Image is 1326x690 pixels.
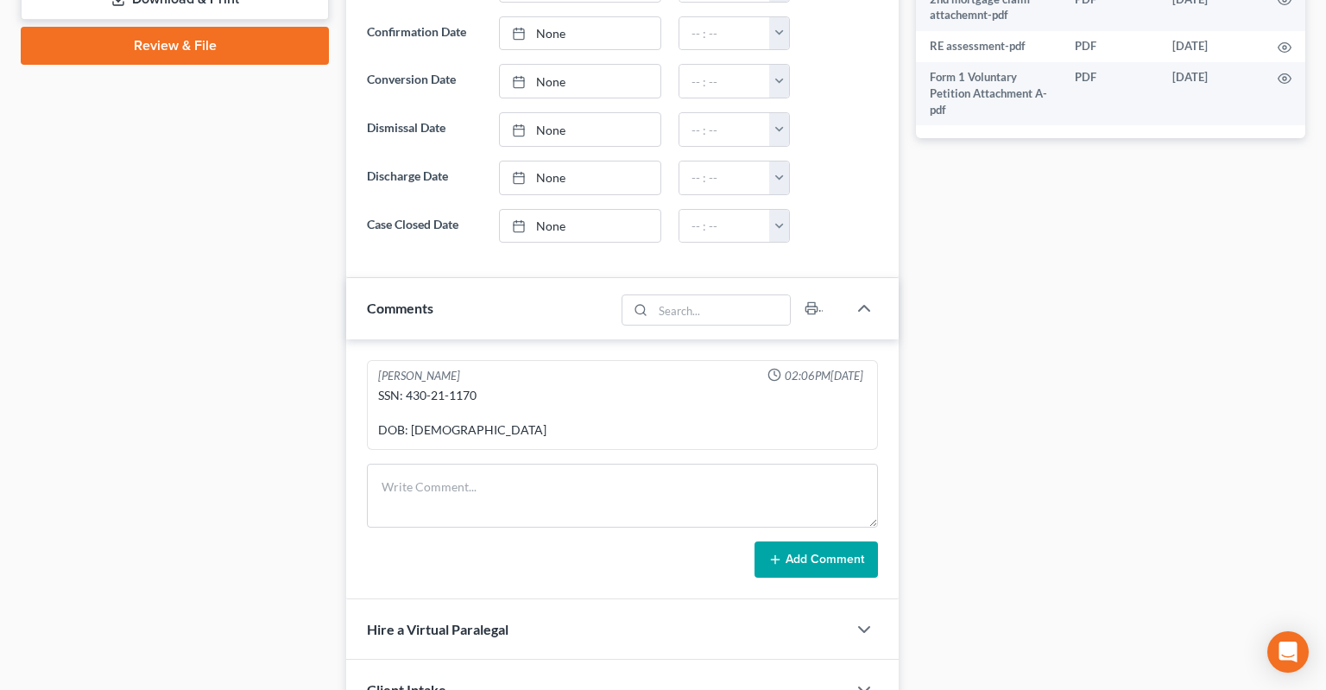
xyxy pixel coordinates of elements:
label: Confirmation Date [358,16,490,51]
input: Search... [653,295,790,325]
label: Discharge Date [358,161,490,195]
a: None [500,17,660,50]
td: PDF [1061,31,1159,62]
input: -- : -- [679,210,770,243]
input: -- : -- [679,161,770,194]
span: 02:06PM[DATE] [785,368,863,384]
div: [PERSON_NAME] [378,368,460,384]
td: Form 1 Voluntary Petition Attachment A-pdf [916,62,1061,125]
a: Review & File [21,27,329,65]
input: -- : -- [679,113,770,146]
label: Case Closed Date [358,209,490,244]
a: None [500,65,660,98]
div: Open Intercom Messenger [1267,631,1309,673]
span: Comments [367,300,433,316]
td: PDF [1061,62,1159,125]
td: [DATE] [1159,31,1264,62]
a: None [500,161,660,194]
span: Hire a Virtual Paralegal [367,621,508,637]
td: [DATE] [1159,62,1264,125]
input: -- : -- [679,65,770,98]
td: RE assessment-pdf [916,31,1061,62]
label: Dismissal Date [358,112,490,147]
input: -- : -- [679,17,770,50]
a: None [500,210,660,243]
a: None [500,113,660,146]
button: Add Comment [755,541,878,578]
label: Conversion Date [358,64,490,98]
div: SSN: 430-21-1170 DOB: [DEMOGRAPHIC_DATA] [378,387,867,439]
